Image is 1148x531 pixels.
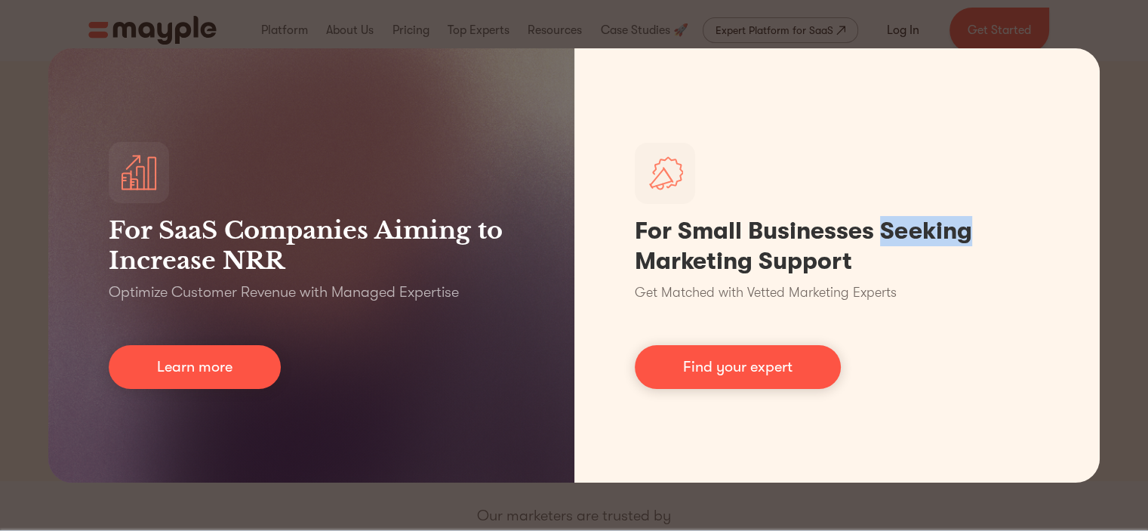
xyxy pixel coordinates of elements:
[109,282,459,303] p: Optimize Customer Revenue with Managed Expertise
[109,215,514,276] h3: For SaaS Companies Aiming to Increase NRR
[635,216,1040,276] h1: For Small Businesses Seeking Marketing Support
[109,345,281,389] a: Learn more
[635,345,841,389] a: Find your expert
[635,282,897,303] p: Get Matched with Vetted Marketing Experts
